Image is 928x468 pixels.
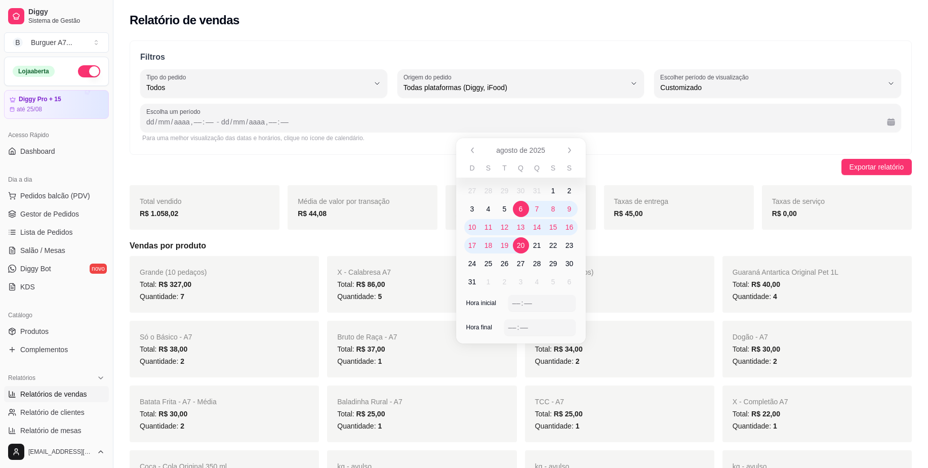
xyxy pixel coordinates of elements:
[733,357,777,365] span: Quantidade:
[535,277,539,287] span: 4
[551,186,555,196] span: 1
[487,277,491,287] span: 1
[28,8,105,17] span: Diggy
[146,73,189,81] label: Tipo do pedido
[13,37,23,48] span: B
[660,73,752,81] label: Escolher período de visualização
[130,12,239,28] h2: Relatório de vendas
[337,268,391,276] span: X - Calabresa A7
[485,259,493,269] span: 25
[146,116,215,128] div: Data inicial
[534,163,540,173] span: Q
[497,201,513,217] span: terça-feira, 5 de agosto de 2025
[8,374,35,382] span: Relatórios
[519,322,529,332] div: minuto,
[158,410,187,418] span: R$ 30,00
[378,422,382,430] span: 1
[464,256,480,272] span: domingo, 24 de agosto de 2025
[535,357,580,365] span: Quantidade:
[78,65,100,77] button: Alterar Status
[157,117,171,127] div: mês, Data inicial,
[551,204,555,214] span: 8
[529,183,545,199] span: quinta-feira, 31 de julho de 2025
[529,237,545,253] span: quinta-feira, 21 de agosto de 2025
[140,422,184,430] span: Quantidade:
[229,117,233,127] div: /
[140,51,901,63] p: Filtros
[205,117,215,127] div: minuto, Data inicial,
[337,398,402,406] span: Baladinha Rural - A7
[517,240,525,250] span: 20
[268,117,278,127] div: hora, Data final,
[772,197,825,205] span: Taxas de serviço
[502,163,507,173] span: T
[464,142,480,158] button: Anterior
[497,274,513,290] span: terça-feira, 2 de setembro de 2025
[356,410,385,418] span: R$ 25,00
[501,259,509,269] span: 26
[773,422,777,430] span: 1
[378,292,382,301] span: 5
[566,259,574,269] span: 30
[4,307,109,323] div: Catálogo
[464,201,480,217] span: domingo, 3 de agosto de 2025
[337,422,382,430] span: Quantidade:
[140,410,187,418] span: Total:
[561,142,578,158] button: Próximo
[517,222,525,232] span: 13
[554,345,583,353] span: R$ 34,00
[497,219,513,235] span: terça-feira, 12 de agosto de 2025 selecionado
[464,274,480,290] span: domingo, 31 de agosto de 2025
[513,256,529,272] span: quarta-feira, 27 de agosto de 2025
[20,407,85,417] span: Relatório de clientes
[140,333,192,341] span: Só o Básico - A7
[158,345,187,353] span: R$ 38,00
[146,108,895,116] span: Escolha um período
[533,259,541,269] span: 28
[201,117,206,127] div: :
[486,163,491,173] span: S
[568,277,572,287] span: 6
[485,186,493,196] span: 28
[20,191,90,201] span: Pedidos balcão (PDV)
[545,274,561,290] span: sexta-feira, 5 de setembro de 2025
[337,410,385,418] span: Total:
[140,292,184,301] span: Quantidade:
[248,117,266,127] div: ano, Data final,
[480,274,497,290] span: segunda-feira, 1 de setembro de 2025
[4,32,109,53] button: Select a team
[507,322,517,332] div: hora,
[31,37,72,48] div: Burguer A7 ...
[298,209,327,218] strong: R$ 44,08
[513,237,529,253] span: quarta-feira, 20 de agosto de 2025 selecionado
[535,345,583,353] span: Total:
[503,204,507,214] span: 5
[20,146,55,156] span: Dashboard
[265,117,269,127] div: ,
[456,138,586,344] div: Calendário
[496,145,545,155] span: agosto de 2025
[468,240,476,250] span: 17
[466,323,492,331] span: Hora final
[464,219,480,235] span: domingo, 10 de agosto de 2025 selecionado
[468,259,476,269] span: 24
[535,398,564,406] span: TCC - A7
[232,117,246,127] div: mês, Data final,
[501,240,509,250] span: 19
[20,209,79,219] span: Gestor de Pedidos
[17,105,42,113] article: até 25/08
[378,357,382,365] span: 1
[4,172,109,188] div: Dia a dia
[561,183,578,199] span: sábado, 2 de agosto de 2025
[566,222,574,232] span: 16
[142,134,899,142] div: Para uma melhor visualização das datas e horários, clique no ícone de calendário.
[850,161,904,173] span: Exportar relatório
[513,274,529,290] span: quarta-feira, 3 de setembro de 2025
[568,204,572,214] span: 9
[20,264,51,274] span: Diggy Bot
[464,237,480,253] span: domingo, 17 de agosto de 2025 selecionado
[545,183,561,199] span: sexta-feira, 1 de agosto de 2025
[561,201,578,217] span: sábado, 9 de agosto de 2025 selecionado
[501,186,509,196] span: 29
[130,240,912,252] h5: Vendas por produto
